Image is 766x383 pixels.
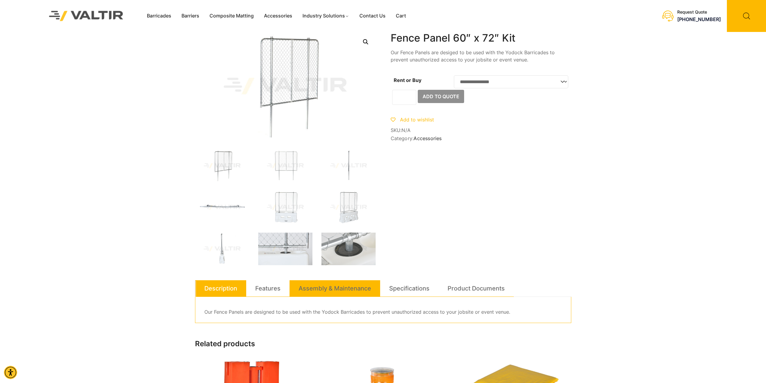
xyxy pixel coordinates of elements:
[41,3,131,29] img: Valtir Rentals
[258,191,312,224] img: A portable fence with a chain-link design supported by a white plastic base.
[391,49,571,63] p: Our Fence Panels are desiged to be used with the Yodock Barricades to prevent unauthorized access...
[394,77,421,83] label: Rent or Buy
[204,11,259,20] a: Composite Matting
[391,117,434,123] a: Add to wishlist
[299,280,371,297] a: Assembly & Maintenance
[389,280,430,297] a: Specifications
[259,11,297,20] a: Accessories
[204,308,562,317] p: Our Fence Panels are designed to be used with the Yodock Barricades to prevent unauthorized acces...
[400,117,434,123] span: Add to wishlist
[321,191,376,224] img: A portable barrier with a chain-link fence and a solid white base, designed for crowd control or ...
[195,149,249,182] img: FencePnl_60x72_3Q.jpg
[391,11,411,20] a: Cart
[391,136,571,141] span: Category:
[677,10,721,15] div: Request Quote
[142,11,176,20] a: Barricades
[258,233,312,265] img: A close-up of a chain-link fence attached to a metal post, with a white plastic container below.
[321,233,376,265] img: Close-up of a metal pole secured in a black base, part of a structure with a chain-link fence.
[195,191,249,224] img: A metallic automotive component, likely a steering rack, displayed against a white background.
[402,127,411,133] span: N/A
[448,280,505,297] a: Product Documents
[195,340,571,348] h2: Related products
[4,366,17,379] div: Accessibility Menu
[392,90,416,105] input: Product quantity
[255,280,281,297] a: Features
[195,233,249,265] img: A vertical metal pole attached to a white base, likely for a flag or banner display.
[677,16,721,22] a: call (888) 496-3625
[176,11,204,20] a: Barriers
[360,36,371,47] a: Open this option
[258,149,312,182] img: A chain-link fence panel with two vertical posts, designed for security or enclosure.
[321,149,376,182] img: A vertical metal pole with attached wires, featuring a sleek design, set against a plain background.
[418,90,464,103] button: Add to Quote
[391,127,571,133] span: SKU:
[297,11,354,20] a: Industry Solutions
[391,32,571,44] h1: Fence Panel 60″ x 72″ Kit
[414,135,442,141] a: Accessories
[204,280,237,297] a: Description
[354,11,391,20] a: Contact Us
